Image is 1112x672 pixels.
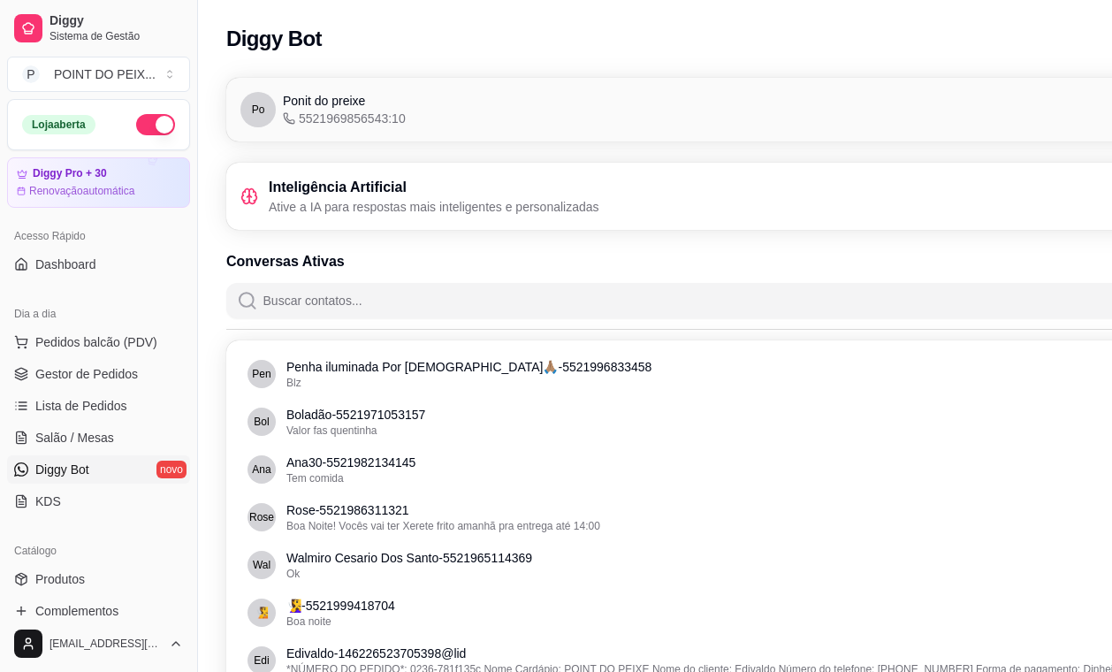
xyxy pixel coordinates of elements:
[35,256,96,273] span: Dashboard
[7,392,190,420] a: Lista de Pedidos
[7,537,190,565] div: Catálogo
[286,520,600,532] span: Boa Noite! Vocês vai ter Xerete frito amanhã pra entrega até 14:00
[35,333,157,351] span: Pedidos balcão (PDV)
[35,493,61,510] span: KDS
[283,110,406,127] span: 5521969856543:10
[35,397,127,415] span: Lista de Pedidos
[7,424,190,452] a: Salão / Mesas
[33,167,107,180] article: Diggy Pro + 30
[226,251,345,272] h3: Conversas Ativas
[7,157,190,208] a: Diggy Pro + 30Renovaçãoautomática
[254,415,269,429] span: Boladão
[50,637,162,651] span: [EMAIL_ADDRESS][DOMAIN_NAME]
[286,377,301,389] span: Blz
[286,424,377,437] span: Valor fas quentinha
[7,622,190,665] button: [EMAIL_ADDRESS][DOMAIN_NAME]
[252,367,270,381] span: Penha iluminada Por Deus🙏🏽
[269,177,599,198] h3: Inteligência Artificial
[7,455,190,484] a: Diggy Botnovo
[7,597,190,625] a: Complementos
[22,65,40,83] span: P
[7,250,190,279] a: Dashboard
[50,13,183,29] span: Diggy
[29,184,134,198] article: Renovação automática
[7,328,190,356] button: Pedidos balcão (PDV)
[54,65,156,83] div: POINT DO PEIX ...
[252,462,270,477] span: Ana30
[35,570,85,588] span: Produtos
[7,57,190,92] button: Select a team
[7,360,190,388] a: Gestor de Pedidos
[252,103,265,117] span: Po
[7,487,190,515] a: KDS
[286,472,344,485] span: Tem comida
[7,222,190,250] div: Acesso Rápido
[7,300,190,328] div: Dia a dia
[249,510,274,524] span: Rose
[226,25,322,53] h2: Diggy Bot
[35,429,114,447] span: Salão / Mesas
[254,653,269,668] span: Edivaldo
[35,365,138,383] span: Gestor de Pedidos
[35,461,89,478] span: Diggy Bot
[255,606,269,620] span: 🧏‍♀️
[35,602,118,620] span: Complementos
[50,29,183,43] span: Sistema de Gestão
[286,615,331,628] span: Boa noite
[22,115,95,134] div: Loja aberta
[7,7,190,50] a: DiggySistema de Gestão
[269,198,599,216] p: Ative a IA para respostas mais inteligentes e personalizadas
[283,92,365,110] span: Ponit do preixe
[136,114,175,135] button: Alterar Status
[286,568,300,580] span: Ok
[253,558,270,572] span: Walmiro Cesario Dos Santo
[7,565,190,593] a: Produtos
